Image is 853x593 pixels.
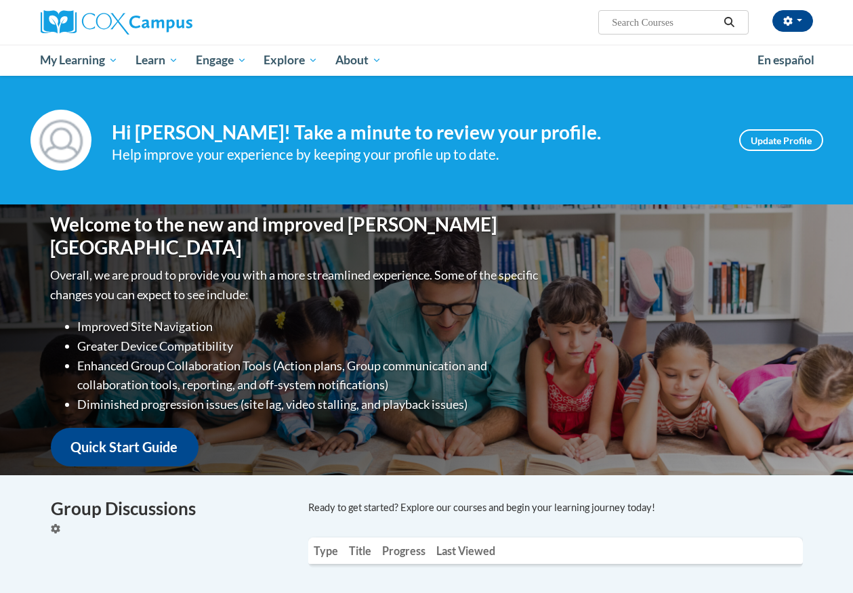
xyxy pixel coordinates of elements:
[127,45,187,76] a: Learn
[51,213,542,259] h1: Welcome to the new and improved [PERSON_NAME][GEOGRAPHIC_DATA]
[51,496,288,522] h4: Group Discussions
[757,53,814,67] span: En español
[136,52,178,68] span: Learn
[41,10,285,35] a: Cox Campus
[431,537,501,564] th: Last Viewed
[377,537,431,564] th: Progress
[51,265,542,305] p: Overall, we are proud to provide you with a more streamlined experience. Some of the specific cha...
[78,356,542,395] li: Enhanced Group Collaboration Tools (Action plans, Group communication and collaboration tools, re...
[112,121,719,144] h4: Hi [PERSON_NAME]! Take a minute to review your profile.
[51,428,199,466] a: Quick Start Guide
[112,144,719,166] div: Help improve your experience by keeping your profile up to date.
[78,317,542,336] li: Improved Site Navigation
[187,45,255,76] a: Engage
[41,10,192,35] img: Cox Campus
[78,336,542,356] li: Greater Device Compatibility
[264,52,318,68] span: Explore
[78,395,542,414] li: Diminished progression issues (site lag, video stalling, and playback issues)
[749,46,823,74] a: En español
[610,14,719,30] input: Search Courses
[40,52,118,68] span: My Learning
[335,52,381,68] span: About
[30,45,823,76] div: Main menu
[327,45,390,76] a: About
[32,45,127,76] a: My Learning
[772,10,813,32] button: Account Settings
[30,110,91,171] img: Profile Image
[344,537,377,564] th: Title
[308,537,344,564] th: Type
[255,45,327,76] a: Explore
[196,52,247,68] span: Engage
[719,14,739,30] button: Search
[739,129,823,151] a: Update Profile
